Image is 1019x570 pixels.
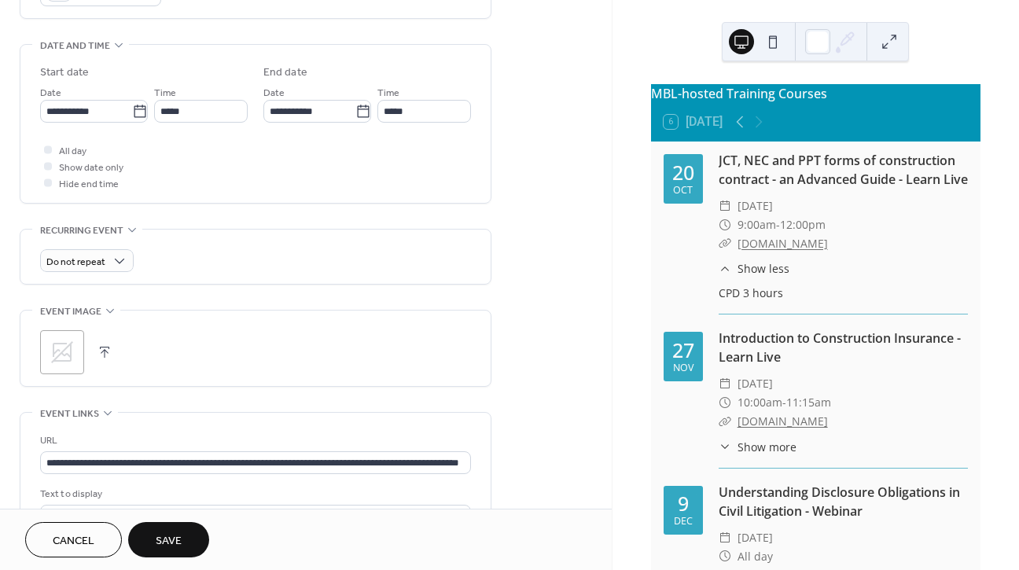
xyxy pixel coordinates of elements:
[738,528,773,547] span: [DATE]
[263,85,285,101] span: Date
[738,260,789,277] span: Show less
[154,85,176,101] span: Time
[40,64,89,81] div: Start date
[719,374,731,393] div: ​
[738,393,782,412] span: 10:00am
[673,186,693,196] div: Oct
[738,215,776,234] span: 9:00am
[719,215,731,234] div: ​
[59,176,119,193] span: Hide end time
[674,517,693,527] div: Dec
[40,222,123,239] span: Recurring event
[738,414,828,428] a: [DOMAIN_NAME]
[782,393,786,412] span: -
[128,522,209,557] button: Save
[719,439,731,455] div: ​
[776,215,780,234] span: -
[651,84,980,103] div: MBL-hosted Training Courses
[673,363,693,373] div: Nov
[719,260,789,277] button: ​Show less
[719,484,960,520] a: Understanding Disclosure Obligations in Civil Litigation - Webinar
[719,528,731,547] div: ​
[719,439,796,455] button: ​Show more
[738,197,773,215] span: [DATE]
[40,38,110,54] span: Date and time
[377,85,399,101] span: Time
[738,439,796,455] span: Show more
[40,486,468,502] div: Text to display
[40,85,61,101] span: Date
[719,234,731,253] div: ​
[719,285,968,301] div: CPD 3 hours
[25,522,122,557] button: Cancel
[678,494,689,513] div: 9
[738,236,828,251] a: [DOMAIN_NAME]
[719,260,731,277] div: ​
[40,330,84,374] div: ;
[719,152,968,188] a: JCT, NEC and PPT forms of construction contract - an Advanced Guide - Learn Live
[40,406,99,422] span: Event links
[719,393,731,412] div: ​
[719,197,731,215] div: ​
[719,547,731,566] div: ​
[672,340,694,360] div: 27
[40,303,101,320] span: Event image
[263,64,307,81] div: End date
[59,160,123,176] span: Show date only
[719,412,731,431] div: ​
[156,533,182,550] span: Save
[53,533,94,550] span: Cancel
[738,374,773,393] span: [DATE]
[780,215,826,234] span: 12:00pm
[46,253,105,271] span: Do not repeat
[40,432,468,449] div: URL
[672,163,694,182] div: 20
[786,393,831,412] span: 11:15am
[719,329,961,366] a: Introduction to Construction Insurance - Learn Live
[59,143,86,160] span: All day
[738,547,773,566] span: All day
